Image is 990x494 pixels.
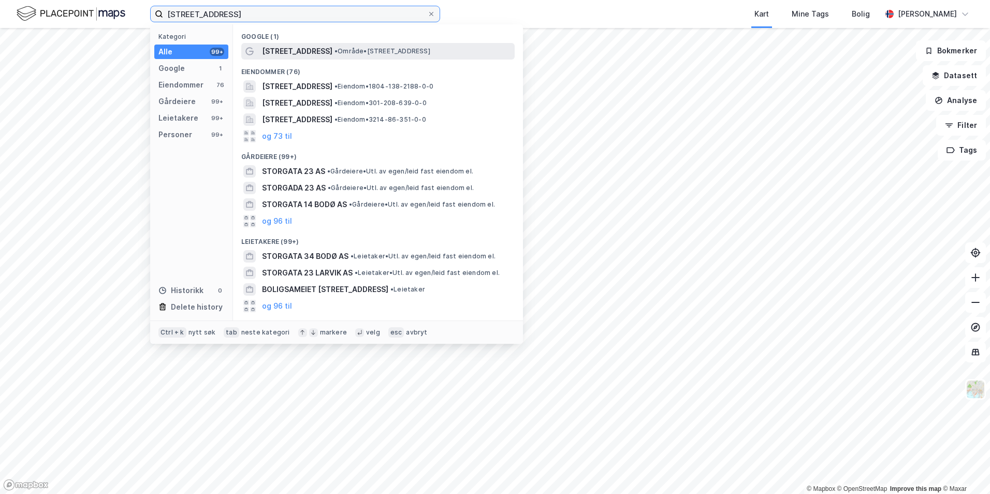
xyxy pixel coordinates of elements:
div: Eiendommer [158,79,203,91]
div: Leietakere [158,112,198,124]
span: BOLIGSAMEIET [STREET_ADDRESS] [262,283,388,296]
div: neste kategori [241,328,290,337]
div: Mine Tags [792,8,829,20]
div: Kontrollprogram for chat [938,444,990,494]
div: Ctrl + k [158,327,186,338]
div: Google (1) [233,24,523,43]
button: og 96 til [262,300,292,312]
span: Gårdeiere • Utl. av egen/leid fast eiendom el. [328,184,474,192]
span: • [355,269,358,277]
span: Leietaker • Utl. av egen/leid fast eiendom el. [355,269,500,277]
span: Område • [STREET_ADDRESS] [334,47,430,55]
div: Personer [158,128,192,141]
span: • [351,252,354,260]
div: [PERSON_NAME] [898,8,957,20]
div: Kart [754,8,769,20]
div: 99+ [210,48,224,56]
button: og 96 til [262,215,292,227]
span: • [334,115,338,123]
iframe: Chat Widget [938,444,990,494]
button: Analyse [926,90,986,111]
div: 76 [216,81,224,89]
a: Improve this map [890,485,941,492]
span: Eiendom • 3214-86-351-0-0 [334,115,426,124]
div: avbryt [406,328,427,337]
span: • [328,184,331,192]
span: • [327,167,330,175]
button: Filter [936,115,986,136]
div: Personer (99+) [233,314,523,333]
span: • [334,99,338,107]
div: 1 [216,64,224,72]
button: og 73 til [262,130,292,142]
span: STORGATA 34 BODØ AS [262,250,348,263]
img: logo.f888ab2527a4732fd821a326f86c7f29.svg [17,5,125,23]
button: Tags [938,140,986,161]
div: Gårdeiere (99+) [233,144,523,163]
a: Mapbox [807,485,835,492]
span: • [334,82,338,90]
div: nytt søk [188,328,216,337]
span: • [334,47,338,55]
div: Delete history [171,301,223,313]
span: • [349,200,352,208]
div: 0 [216,286,224,295]
span: [STREET_ADDRESS] [262,45,332,57]
div: Gårdeiere [158,95,196,108]
span: STORGATA 23 LARVIK AS [262,267,353,279]
span: [STREET_ADDRESS] [262,113,332,126]
div: 99+ [210,97,224,106]
span: Leietaker • Utl. av egen/leid fast eiendom el. [351,252,496,260]
div: Kategori [158,33,228,40]
div: tab [224,327,239,338]
div: markere [320,328,347,337]
input: Søk på adresse, matrikkel, gårdeiere, leietakere eller personer [163,6,427,22]
div: Bolig [852,8,870,20]
div: 99+ [210,114,224,122]
button: Bokmerker [916,40,986,61]
a: OpenStreetMap [837,485,887,492]
div: esc [388,327,404,338]
span: STORGADA 23 AS [262,182,326,194]
div: Google [158,62,185,75]
span: [STREET_ADDRESS] [262,80,332,93]
div: Eiendommer (76) [233,60,523,78]
span: STORGATA 14 BODØ AS [262,198,347,211]
span: Eiendom • 301-208-639-0-0 [334,99,427,107]
div: 99+ [210,130,224,139]
span: Eiendom • 1804-138-2188-0-0 [334,82,433,91]
button: Datasett [923,65,986,86]
div: Leietakere (99+) [233,229,523,248]
img: Z [966,380,985,399]
span: Gårdeiere • Utl. av egen/leid fast eiendom el. [327,167,473,176]
span: [STREET_ADDRESS] [262,97,332,109]
div: Historikk [158,284,203,297]
div: Alle [158,46,172,58]
span: • [390,285,394,293]
span: Gårdeiere • Utl. av egen/leid fast eiendom el. [349,200,495,209]
span: STORGATA 23 AS [262,165,325,178]
span: Leietaker [390,285,425,294]
div: velg [366,328,380,337]
a: Mapbox homepage [3,479,49,491]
